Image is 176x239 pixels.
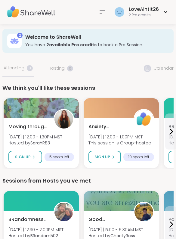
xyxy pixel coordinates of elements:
[8,123,47,130] span: Moving through Grief
[8,151,42,163] button: Sign Up
[8,227,63,233] span: [DATE] | 12:30 - 2:00PM MST
[8,233,63,239] span: Hosted by
[25,34,169,41] h3: Welcome to ShareWell
[88,151,121,163] button: Sign Up
[134,110,153,129] img: ShareWell
[17,33,23,38] div: 2
[49,155,69,159] span: 5 spots left
[110,233,135,239] b: CharityRoss
[30,140,50,146] b: SarahR83
[8,134,62,140] span: [DATE] | 12:00 - 1:30PM MST
[88,216,127,223] span: Good mornings, goals and gratitude's
[2,177,174,185] div: Sessions from Hosts you've met
[30,233,58,239] b: BRandom502
[46,42,97,48] b: 2 available Pro credit s
[7,2,55,23] img: ShareWell Nav Logo
[25,42,169,48] h3: You have to book a Pro Session.
[129,13,159,18] div: 2 Pro credits
[8,140,62,146] span: Hosted by
[115,7,124,17] img: LoveAintIt26
[88,233,143,239] span: Hosted by
[88,134,151,140] span: [DATE] | 12:00 - 1:00PM MST
[88,123,127,130] span: Anxiety Support Circle
[8,216,47,223] span: BRandomness Dropped Connections & Fall Emojis
[15,154,31,160] span: Sign Up
[134,203,153,221] img: CharityRoss
[54,203,73,221] img: BRandom502
[129,6,159,13] div: LoveAintIt26
[88,140,151,146] span: This session is Group-hosted
[128,155,149,159] span: 10 spots left
[54,110,73,129] img: SarahR83
[94,154,110,160] span: Sign Up
[88,227,143,233] span: [DATE] | 5:00 - 6:30AM MST
[2,84,174,92] div: We think you'll like these sessions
